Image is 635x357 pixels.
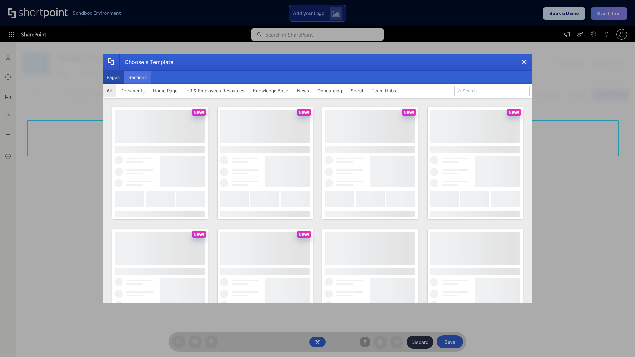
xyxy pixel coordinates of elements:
[119,54,173,70] div: Choose a Template
[116,84,149,97] button: Documents
[346,84,367,97] button: Social
[103,71,124,84] button: Pages
[367,84,400,97] button: Team Hubs
[182,84,249,97] button: HR & Employees Resources
[404,110,414,115] p: NEW!
[149,84,182,97] button: Home Page
[313,84,346,97] button: Onboarding
[124,71,151,84] button: Sections
[299,110,309,115] p: NEW!
[516,280,635,357] iframe: Chat Widget
[293,84,313,97] button: News
[103,54,532,303] div: template selector
[454,86,530,96] input: Search
[299,232,309,237] p: NEW!
[249,84,293,97] button: Knowledge Base
[194,110,204,115] p: NEW!
[509,110,519,115] p: NEW!
[103,84,116,97] button: All
[194,232,204,237] p: NEW!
